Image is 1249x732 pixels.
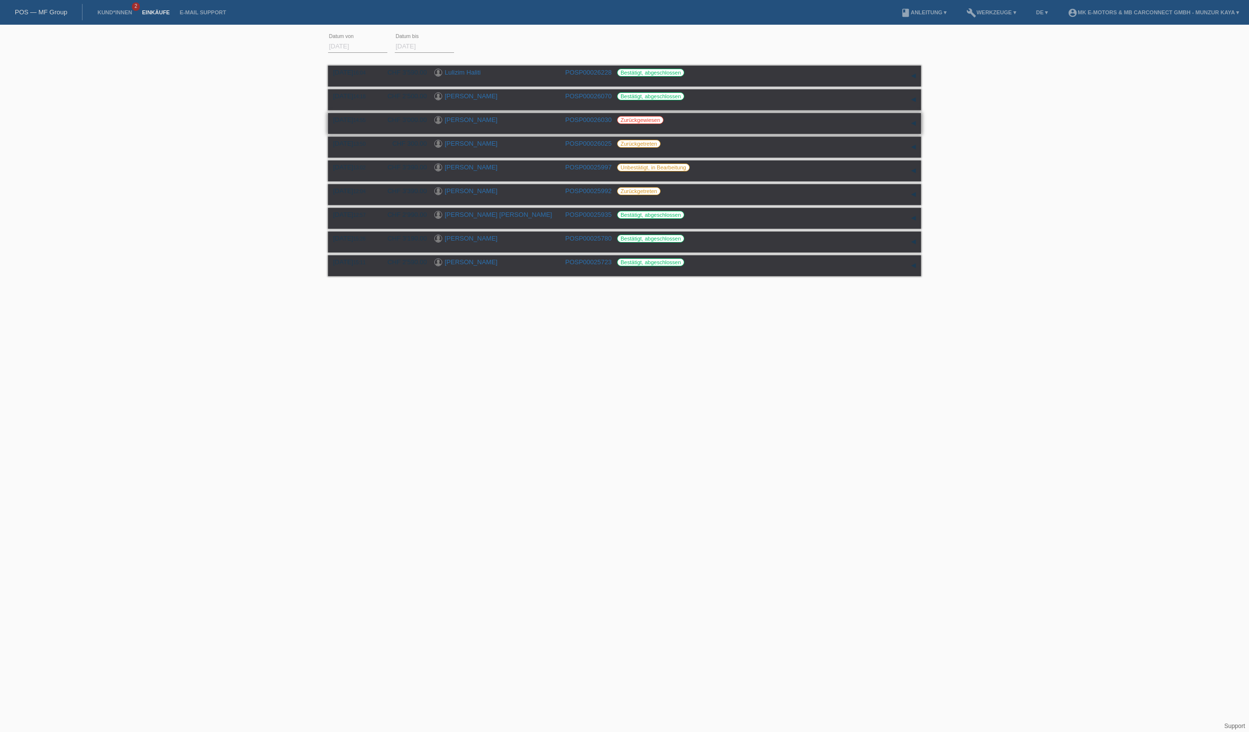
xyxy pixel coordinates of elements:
[906,116,921,131] div: auf-/zuklappen
[906,211,921,226] div: auf-/zuklappen
[617,163,690,171] label: Unbestätigt, in Bearbeitung
[92,9,137,15] a: Kund*innen
[901,8,911,18] i: book
[445,116,498,123] a: [PERSON_NAME]
[1063,9,1244,15] a: account_circleMK E-MOTORS & MB CarConnect GmbH - Munzur Kaya ▾
[906,69,921,83] div: auf-/zuklappen
[15,8,67,16] a: POS — MF Group
[565,140,612,147] a: POSP00026025
[445,235,498,242] a: [PERSON_NAME]
[445,211,552,218] a: [PERSON_NAME] [PERSON_NAME]
[333,69,373,76] div: [DATE]
[445,163,498,171] a: [PERSON_NAME]
[617,258,684,266] label: Bestätigt, abgeschlossen
[333,235,373,242] div: [DATE]
[137,9,174,15] a: Einkäufe
[445,69,481,76] a: Lulizim Haliti
[906,235,921,249] div: auf-/zuklappen
[333,92,373,100] div: [DATE]
[565,187,612,195] a: POSP00025992
[353,94,366,99] span: 14:18
[906,163,921,178] div: auf-/zuklappen
[380,140,427,147] div: CHF 300.00
[333,163,373,171] div: [DATE]
[966,8,976,18] i: build
[353,212,366,218] span: 12:57
[565,258,612,266] a: POSP00025723
[380,69,427,76] div: CHF 3'590.00
[380,116,427,123] div: CHF 3'000.00
[565,211,612,218] a: POSP00025935
[353,141,366,147] span: 13:50
[961,9,1021,15] a: buildWerkzeuge ▾
[380,163,427,171] div: CHF 3'390.00
[353,260,366,265] span: 15:11
[380,187,427,195] div: CHF 3'390.00
[380,92,427,100] div: CHF 2'500.00
[617,140,661,148] label: Zurückgetreten
[1031,9,1053,15] a: DE ▾
[1068,8,1078,18] i: account_circle
[445,258,498,266] a: [PERSON_NAME]
[617,92,684,100] label: Bestätigt, abgeschlossen
[617,116,664,124] label: Zurückgewiesen
[333,211,373,218] div: [DATE]
[1224,723,1245,730] a: Support
[617,235,684,243] label: Bestätigt, abgeschlossen
[906,92,921,107] div: auf-/zuklappen
[445,92,498,100] a: [PERSON_NAME]
[353,189,366,194] span: 12:04
[353,236,366,242] span: 15:26
[565,163,612,171] a: POSP00025997
[906,140,921,155] div: auf-/zuklappen
[353,165,366,170] span: 13:02
[333,187,373,195] div: [DATE]
[445,140,498,147] a: [PERSON_NAME]
[617,211,684,219] label: Bestätigt, abgeschlossen
[565,92,612,100] a: POSP00026070
[565,116,612,123] a: POSP00026030
[353,118,366,123] span: 14:55
[896,9,952,15] a: bookAnleitung ▾
[175,9,231,15] a: E-Mail Support
[380,258,427,266] div: CHF 2'590.00
[353,70,366,76] span: 16:04
[906,187,921,202] div: auf-/zuklappen
[380,235,427,242] div: CHF 3'190.00
[333,140,373,147] div: [DATE]
[906,258,921,273] div: auf-/zuklappen
[132,2,140,11] span: 2
[445,187,498,195] a: [PERSON_NAME]
[333,258,373,266] div: [DATE]
[333,116,373,123] div: [DATE]
[617,69,684,77] label: Bestätigt, abgeschlossen
[380,211,427,218] div: CHF 2'990.00
[565,235,612,242] a: POSP00025780
[565,69,612,76] a: POSP00026228
[617,187,661,195] label: Zurückgetreten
